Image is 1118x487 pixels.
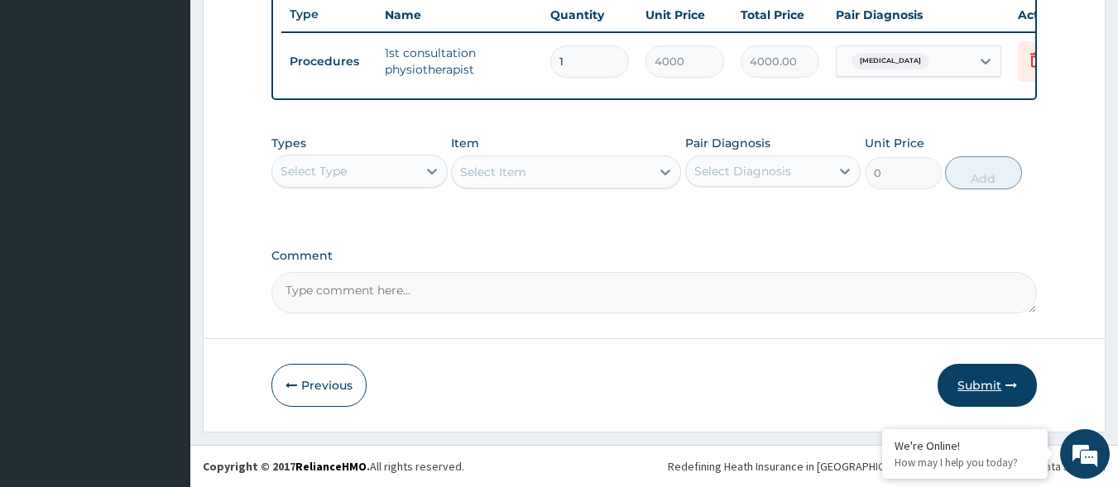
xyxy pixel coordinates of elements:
[451,135,479,151] label: Item
[281,46,377,77] td: Procedures
[694,163,791,179] div: Select Diagnosis
[938,364,1037,407] button: Submit
[96,141,228,308] span: We're online!
[852,53,929,69] span: [MEDICAL_DATA]
[945,156,1022,189] button: Add
[895,438,1035,453] div: We're Online!
[668,458,1106,475] div: Redefining Heath Insurance in [GEOGRAPHIC_DATA] using Telemedicine and Data Science!
[86,93,278,114] div: Chat with us now
[203,459,370,474] strong: Copyright © 2017 .
[31,83,67,124] img: d_794563401_company_1708531726252_794563401
[271,136,306,150] label: Types
[271,364,367,407] button: Previous
[295,459,367,474] a: RelianceHMO
[865,135,924,151] label: Unit Price
[685,135,770,151] label: Pair Diagnosis
[895,456,1035,470] p: How may I help you today?
[190,445,1118,487] footer: All rights reserved.
[281,163,347,179] div: Select Type
[271,249,1038,263] label: Comment
[8,318,315,375] textarea: Type your message and hit 'Enter'
[271,8,311,48] div: Minimize live chat window
[377,36,542,86] td: 1st consultation physiotherapist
